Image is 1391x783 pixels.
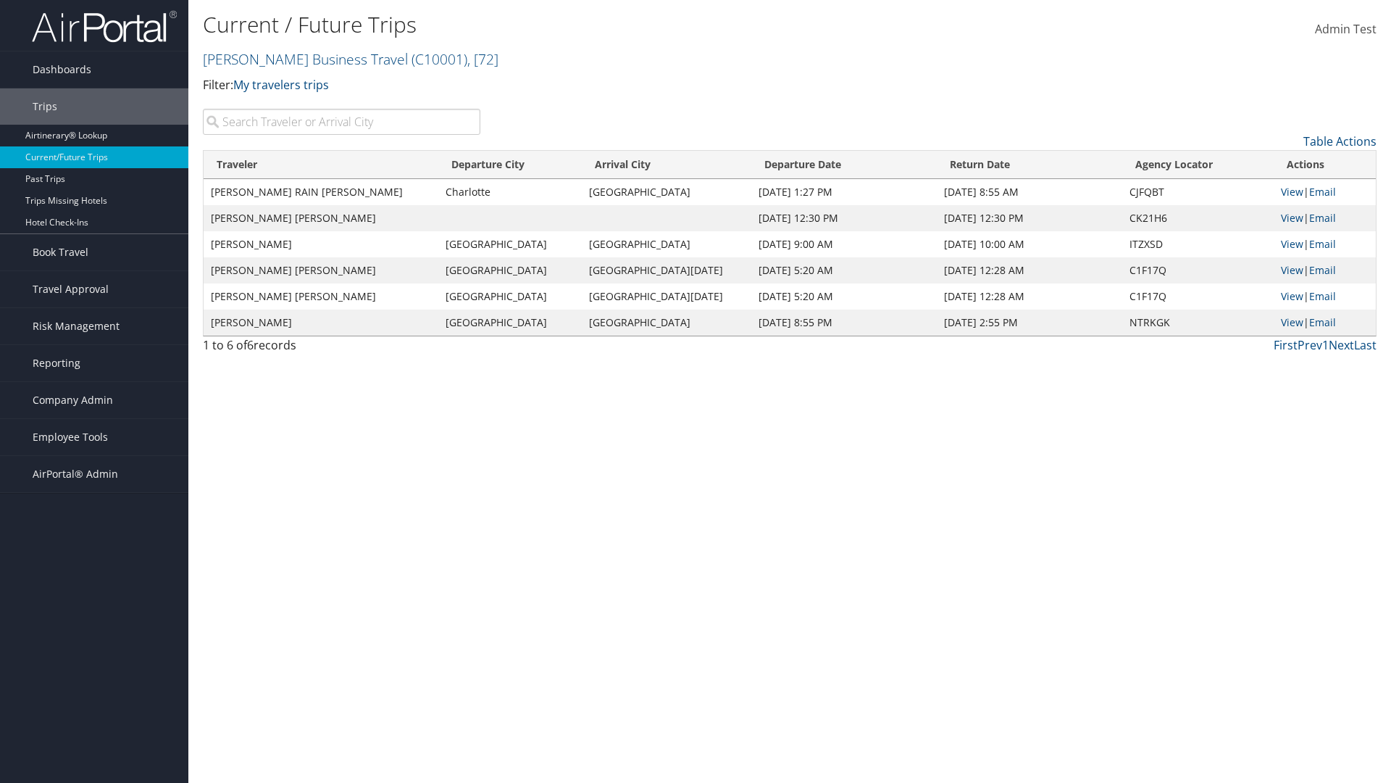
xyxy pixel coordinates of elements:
span: Employee Tools [33,419,108,455]
div: 1 to 6 of records [203,336,480,361]
td: [DATE] 1:27 PM [751,179,937,205]
td: [GEOGRAPHIC_DATA] [438,310,582,336]
td: [DATE] 8:55 AM [937,179,1122,205]
td: ITZXSD [1122,231,1274,257]
span: Admin Test [1315,21,1377,37]
th: Actions [1274,151,1376,179]
a: My travelers trips [233,77,329,93]
a: View [1281,237,1303,251]
td: [DATE] 12:28 AM [937,257,1122,283]
a: First [1274,337,1298,353]
td: | [1274,205,1376,231]
a: View [1281,263,1303,277]
td: | [1274,257,1376,283]
span: Trips [33,88,57,125]
a: View [1281,211,1303,225]
td: [DATE] 8:55 PM [751,310,937,336]
a: Last [1354,337,1377,353]
span: Dashboards [33,51,91,88]
span: Risk Management [33,308,120,344]
th: Return Date: activate to sort column ascending [937,151,1122,179]
td: [PERSON_NAME] [204,310,438,336]
td: [PERSON_NAME] RAIN [PERSON_NAME] [204,179,438,205]
td: [DATE] 5:20 AM [751,257,937,283]
th: Departure City: activate to sort column ascending [438,151,582,179]
td: | [1274,283,1376,310]
td: [DATE] 5:20 AM [751,283,937,310]
td: C1F17Q [1122,257,1274,283]
a: View [1281,289,1303,303]
td: [PERSON_NAME] [PERSON_NAME] [204,283,438,310]
td: [GEOGRAPHIC_DATA] [582,231,751,257]
th: Agency Locator: activate to sort column ascending [1122,151,1274,179]
th: Traveler: activate to sort column ascending [204,151,438,179]
td: [DATE] 12:30 PM [751,205,937,231]
a: Admin Test [1315,7,1377,52]
th: Departure Date: activate to sort column descending [751,151,937,179]
td: [DATE] 9:00 AM [751,231,937,257]
td: [DATE] 12:28 AM [937,283,1122,310]
td: [GEOGRAPHIC_DATA][DATE] [582,283,751,310]
td: [GEOGRAPHIC_DATA][DATE] [582,257,751,283]
td: | [1274,179,1376,205]
a: View [1281,185,1303,199]
a: Prev [1298,337,1322,353]
td: CJFQBT [1122,179,1274,205]
td: [PERSON_NAME] [204,231,438,257]
td: NTRKGK [1122,310,1274,336]
a: Table Actions [1303,133,1377,149]
td: CK21H6 [1122,205,1274,231]
th: Arrival City: activate to sort column ascending [582,151,751,179]
td: [DATE] 10:00 AM [937,231,1122,257]
td: [GEOGRAPHIC_DATA] [582,179,751,205]
a: Email [1309,263,1336,277]
a: Email [1309,237,1336,251]
td: | [1274,310,1376,336]
a: Next [1329,337,1354,353]
h1: Current / Future Trips [203,9,985,40]
a: View [1281,315,1303,329]
img: airportal-logo.png [32,9,177,43]
td: [DATE] 2:55 PM [937,310,1122,336]
td: [DATE] 12:30 PM [937,205,1122,231]
td: [PERSON_NAME] [PERSON_NAME] [204,205,438,231]
span: Book Travel [33,234,88,270]
a: [PERSON_NAME] Business Travel [203,49,498,69]
span: , [ 72 ] [467,49,498,69]
td: [GEOGRAPHIC_DATA] [438,257,582,283]
a: Email [1309,211,1336,225]
span: Company Admin [33,382,113,418]
td: [PERSON_NAME] [PERSON_NAME] [204,257,438,283]
span: 6 [247,337,254,353]
td: | [1274,231,1376,257]
p: Filter: [203,76,985,95]
td: C1F17Q [1122,283,1274,310]
td: [GEOGRAPHIC_DATA] [438,231,582,257]
span: ( C10001 ) [412,49,467,69]
span: AirPortal® Admin [33,456,118,492]
a: Email [1309,315,1336,329]
input: Search Traveler or Arrival City [203,109,480,135]
a: Email [1309,185,1336,199]
a: 1 [1322,337,1329,353]
td: [GEOGRAPHIC_DATA] [582,310,751,336]
td: Charlotte [438,179,582,205]
td: [GEOGRAPHIC_DATA] [438,283,582,310]
span: Travel Approval [33,271,109,307]
span: Reporting [33,345,80,381]
a: Email [1309,289,1336,303]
